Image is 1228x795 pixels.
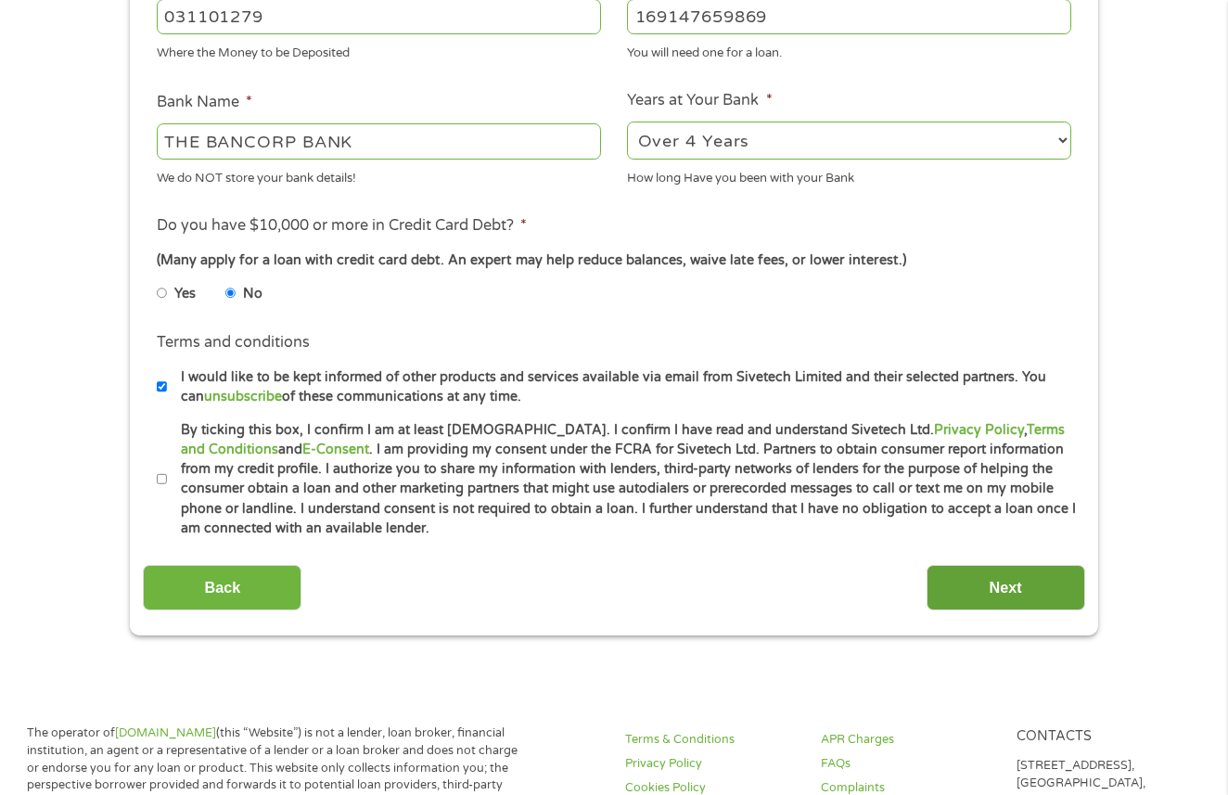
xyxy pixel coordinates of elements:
a: APR Charges [821,731,994,749]
div: We do NOT store your bank details! [157,162,601,187]
div: Where the Money to be Deposited [157,38,601,63]
a: FAQs [821,755,994,773]
div: You will need one for a loan. [627,38,1071,63]
label: Terms and conditions [157,333,310,353]
a: Terms and Conditions [181,422,1065,457]
input: Back [143,565,301,610]
h4: Contacts [1017,728,1190,746]
label: By ticking this box, I confirm I am at least [DEMOGRAPHIC_DATA]. I confirm I have read and unders... [167,420,1077,539]
label: Do you have $10,000 or more in Credit Card Debt? [157,216,527,236]
a: [DOMAIN_NAME] [115,725,216,740]
a: Privacy Policy [625,755,799,773]
div: (Many apply for a loan with credit card debt. An expert may help reduce balances, waive late fees... [157,250,1071,271]
label: No [243,284,262,304]
div: How long Have you been with your Bank [627,162,1071,187]
label: Yes [174,284,196,304]
a: unsubscribe [204,389,282,404]
input: Next [927,565,1085,610]
label: I would like to be kept informed of other products and services available via email from Sivetech... [167,367,1077,407]
label: Years at Your Bank [627,91,772,110]
a: Terms & Conditions [625,731,799,749]
a: Privacy Policy [934,422,1024,438]
label: Bank Name [157,93,252,112]
a: E-Consent [302,442,369,457]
